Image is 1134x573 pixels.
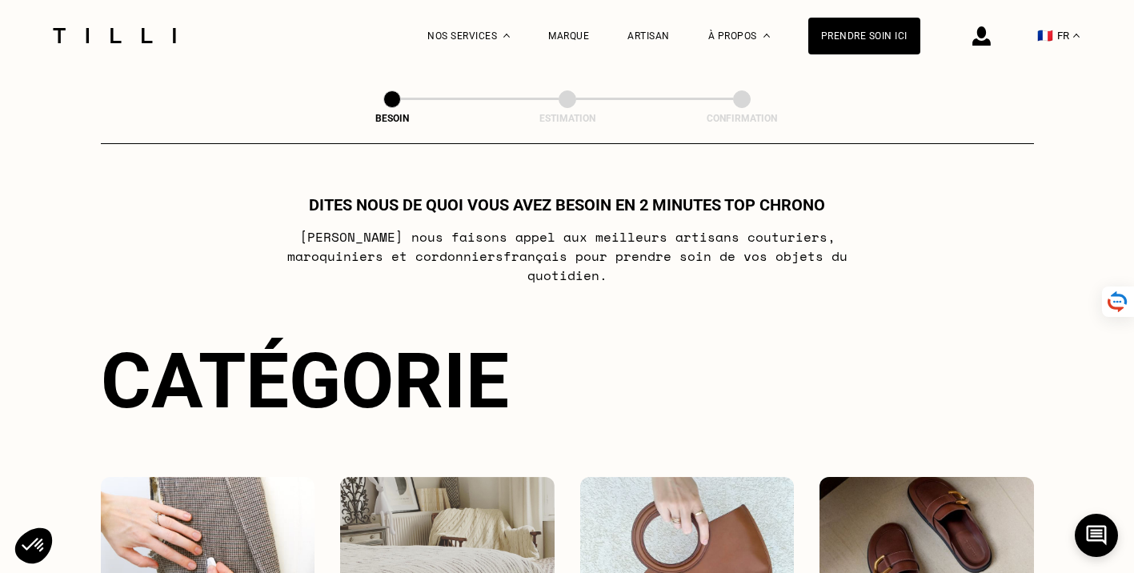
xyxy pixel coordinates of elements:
a: Marque [548,30,589,42]
div: Besoin [312,113,472,124]
img: Menu déroulant à propos [763,34,770,38]
div: Catégorie [101,336,1034,426]
img: Logo du service de couturière Tilli [47,28,182,43]
h1: Dites nous de quoi vous avez besoin en 2 minutes top chrono [309,195,825,214]
a: Prendre soin ici [808,18,920,54]
img: menu déroulant [1073,34,1080,38]
p: [PERSON_NAME] nous faisons appel aux meilleurs artisans couturiers , maroquiniers et cordonniers ... [250,227,884,285]
img: icône connexion [972,26,991,46]
img: Menu déroulant [503,34,510,38]
div: Estimation [487,113,647,124]
a: Artisan [627,30,670,42]
span: 🇫🇷 [1037,28,1053,43]
div: Confirmation [662,113,822,124]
